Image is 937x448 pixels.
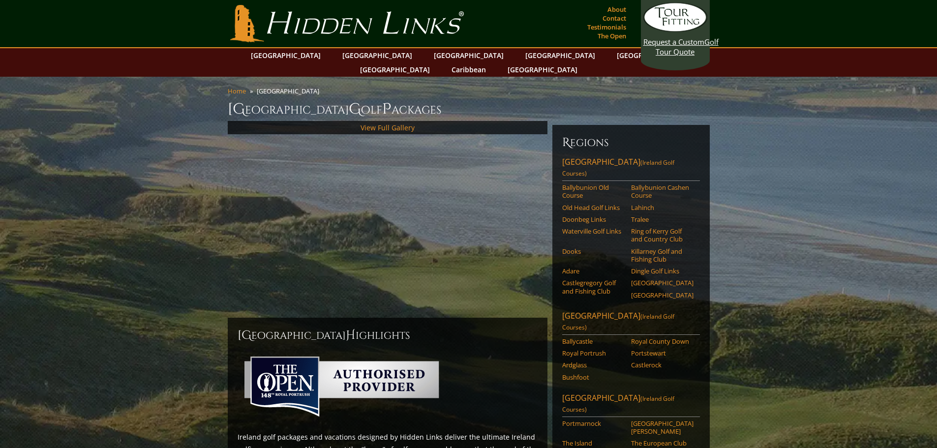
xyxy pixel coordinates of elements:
a: The Open [595,29,629,43]
li: [GEOGRAPHIC_DATA] [257,87,323,95]
a: [GEOGRAPHIC_DATA] [631,291,694,299]
h6: Regions [562,135,700,150]
span: (Ireland Golf Courses) [562,158,674,178]
a: Waterville Golf Links [562,227,625,235]
span: (Ireland Golf Courses) [562,394,674,414]
a: [GEOGRAPHIC_DATA] [520,48,600,62]
span: (Ireland Golf Courses) [562,312,674,331]
a: Home [228,87,246,95]
a: Caribbean [447,62,491,77]
a: Ballybunion Cashen Course [631,183,694,200]
a: Adare [562,267,625,275]
a: [GEOGRAPHIC_DATA](Ireland Golf Courses) [562,310,700,335]
a: Ballycastle [562,337,625,345]
a: [GEOGRAPHIC_DATA] [631,279,694,287]
a: Ring of Kerry Golf and Country Club [631,227,694,243]
a: Contact [600,11,629,25]
a: Killarney Golf and Fishing Club [631,247,694,264]
a: [GEOGRAPHIC_DATA] [246,48,326,62]
a: Dingle Golf Links [631,267,694,275]
a: The European Club [631,439,694,447]
a: Request a CustomGolf Tour Quote [643,2,707,57]
a: Portmarnock [562,419,625,427]
a: Royal Portrush [562,349,625,357]
h2: [GEOGRAPHIC_DATA] ighlights [238,328,538,343]
a: Castlegregory Golf and Fishing Club [562,279,625,295]
a: Tralee [631,215,694,223]
a: Old Head Golf Links [562,204,625,211]
a: About [605,2,629,16]
a: [GEOGRAPHIC_DATA][PERSON_NAME] [631,419,694,436]
h1: [GEOGRAPHIC_DATA] olf ackages [228,99,710,119]
a: [GEOGRAPHIC_DATA] [337,48,417,62]
a: Royal County Down [631,337,694,345]
span: H [346,328,356,343]
span: P [382,99,392,119]
a: [GEOGRAPHIC_DATA](Ireland Golf Courses) [562,392,700,417]
a: Ardglass [562,361,625,369]
a: The Island [562,439,625,447]
a: View Full Gallery [361,123,415,132]
a: [GEOGRAPHIC_DATA] [612,48,692,62]
span: G [349,99,361,119]
a: Doonbeg Links [562,215,625,223]
a: Lahinch [631,204,694,211]
a: Portstewart [631,349,694,357]
a: Dooks [562,247,625,255]
a: Testimonials [585,20,629,34]
a: [GEOGRAPHIC_DATA] [503,62,582,77]
a: [GEOGRAPHIC_DATA] [429,48,509,62]
a: Ballybunion Old Course [562,183,625,200]
a: Bushfoot [562,373,625,381]
span: Request a Custom [643,37,704,47]
a: [GEOGRAPHIC_DATA](Ireland Golf Courses) [562,156,700,181]
a: [GEOGRAPHIC_DATA] [355,62,435,77]
a: Castlerock [631,361,694,369]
